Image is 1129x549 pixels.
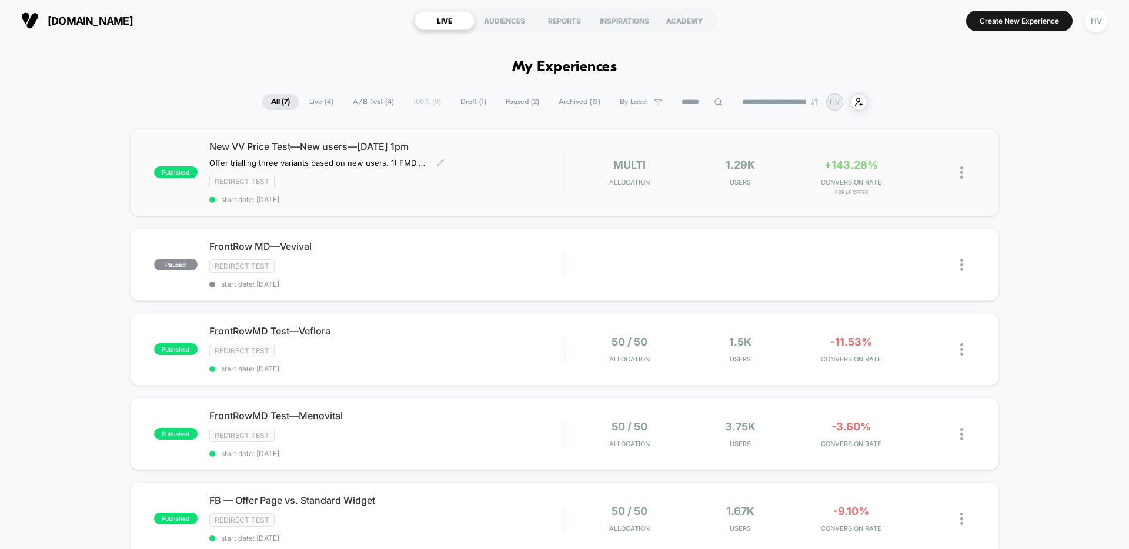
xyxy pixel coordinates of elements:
[654,11,714,30] div: ACADEMY
[209,513,275,527] span: Redirect Test
[209,449,564,458] span: start date: [DATE]
[154,428,198,440] span: published
[209,325,564,337] span: FrontRowMD Test—Veflora
[262,94,299,110] span: All ( 7 )
[612,336,647,348] span: 50 / 50
[609,524,650,533] span: Allocation
[811,98,818,105] img: end
[415,11,475,30] div: LIVE
[209,494,564,506] span: FB — Offer Page vs. Standard Widget
[620,98,648,106] span: By Label
[209,240,564,252] span: FrontRow MD—Vevival
[824,159,878,171] span: +143.28%
[209,344,275,357] span: Redirect Test
[799,355,904,363] span: CONVERSION RATE
[609,178,650,186] span: Allocation
[497,94,548,110] span: Paused ( 2 )
[966,11,1073,31] button: Create New Experience
[512,59,617,76] h1: My Experiences
[688,440,793,448] span: Users
[726,505,754,517] span: 1.67k
[154,259,198,270] span: paused
[612,505,647,517] span: 50 / 50
[830,336,872,348] span: -11.53%
[799,178,904,186] span: CONVERSION RATE
[799,524,904,533] span: CONVERSION RATE
[209,175,275,188] span: Redirect Test
[1081,9,1111,33] button: HV
[830,98,840,106] p: HV
[726,159,755,171] span: 1.29k
[344,94,403,110] span: A/B Test ( 4 )
[300,94,342,110] span: Live ( 4 )
[960,166,963,179] img: close
[799,440,904,448] span: CONVERSION RATE
[960,428,963,440] img: close
[452,94,495,110] span: Draft ( 1 )
[960,343,963,356] img: close
[729,336,751,348] span: 1.5k
[209,195,564,204] span: start date: [DATE]
[209,534,564,543] span: start date: [DATE]
[209,429,275,442] span: Redirect Test
[799,189,904,195] span: for LF Offer
[209,158,427,168] span: Offer trialling three variants based on new users. 1) FMD (existing product with FrontrowMD badge...
[154,513,198,524] span: published
[1085,9,1108,32] div: HV
[612,420,647,433] span: 50 / 50
[725,420,756,433] span: 3.75k
[209,259,275,273] span: Redirect Test
[609,355,650,363] span: Allocation
[609,440,650,448] span: Allocation
[209,364,564,373] span: start date: [DATE]
[209,410,564,421] span: FrontRowMD Test—Menovital
[209,280,564,289] span: start date: [DATE]
[960,259,963,271] img: close
[613,159,646,171] span: multi
[550,94,609,110] span: Archived ( 13 )
[21,12,39,29] img: Visually logo
[475,11,535,30] div: AUDIENCES
[154,343,198,355] span: published
[18,11,136,30] button: [DOMAIN_NAME]
[594,11,654,30] div: INSPIRATIONS
[831,420,871,433] span: -3.60%
[688,178,793,186] span: Users
[688,524,793,533] span: Users
[535,11,594,30] div: REPORTS
[154,166,198,178] span: published
[833,505,869,517] span: -9.10%
[48,15,133,27] span: [DOMAIN_NAME]
[209,140,564,152] span: New VV Price Test—New users—[DATE] 1pm
[960,513,963,525] img: close
[688,355,793,363] span: Users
